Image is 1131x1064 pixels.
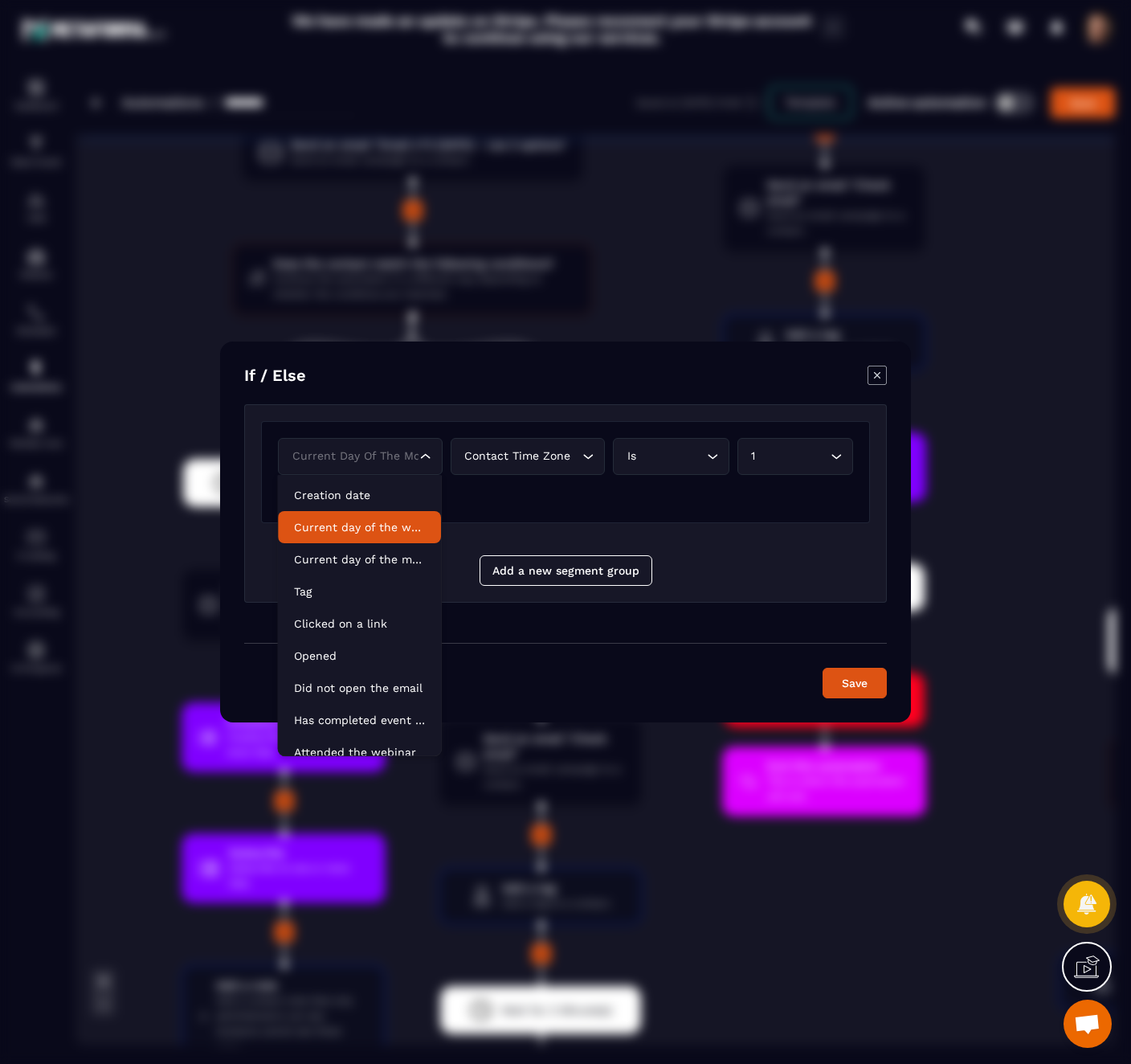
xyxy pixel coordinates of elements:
div: Search for option [451,438,605,475]
input: Search for option [702,448,703,465]
span: Is [623,448,701,465]
a: Open chat [1064,1000,1112,1048]
p: Current day of the month [294,551,425,567]
span: Contact time zone [461,448,578,465]
p: Current day of the week [294,519,425,535]
div: Search for option [278,438,443,475]
p: Tag [294,583,425,600]
p: Has completed event booking [294,712,425,728]
button: Add a new segment group [480,555,652,586]
button: Save [823,668,887,698]
div: Search for option [737,438,853,475]
p: Clicked on a link [294,616,425,632]
h4: If / Else [244,366,306,388]
input: Search for option [826,448,827,465]
p: Opened [294,648,425,664]
input: Search for option [288,448,416,465]
p: Attended the webinar [294,744,425,760]
p: Did not open the email [294,680,425,696]
input: Search for option [578,448,578,465]
p: Creation date [294,487,425,503]
span: 1 [748,448,826,465]
div: Search for option [613,438,729,475]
